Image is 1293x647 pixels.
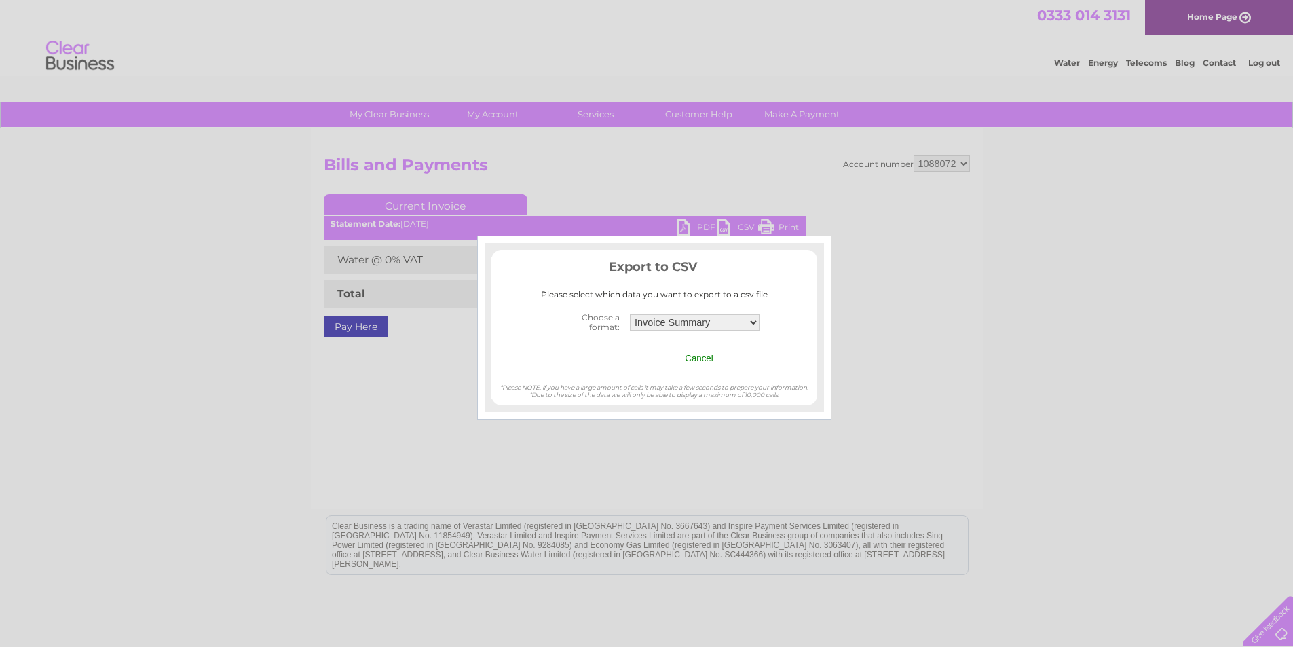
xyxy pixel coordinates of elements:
div: *Please NOTE, if you have a large amount of calls it may take a few seconds to prepare your infor... [491,371,817,399]
a: Contact [1203,58,1236,68]
a: Blog [1175,58,1195,68]
a: 0333 014 3131 [1037,7,1131,24]
a: Energy [1088,58,1118,68]
th: Choose a format: [545,309,626,336]
img: logo.png [45,35,115,77]
div: Please select which data you want to export to a csv file [491,290,817,299]
div: Clear Business is a trading name of Verastar Limited (registered in [GEOGRAPHIC_DATA] No. 3667643... [326,7,968,66]
a: Log out [1248,58,1280,68]
input: Cancel [685,353,713,363]
a: Telecoms [1126,58,1167,68]
h3: Export to CSV [491,257,817,281]
a: Water [1054,58,1080,68]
